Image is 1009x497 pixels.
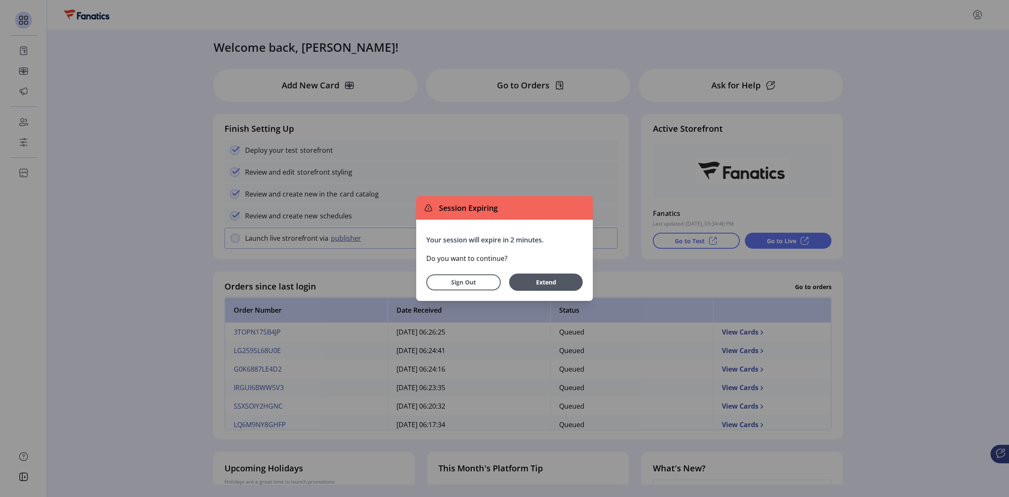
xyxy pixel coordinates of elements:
span: Sign Out [437,278,490,287]
span: Session Expiring [436,202,498,214]
p: Your session will expire in 2 minutes. [426,235,583,245]
p: Do you want to continue? [426,253,583,263]
span: Extend [513,278,578,287]
button: Extend [509,274,583,291]
button: Sign Out [426,274,501,290]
